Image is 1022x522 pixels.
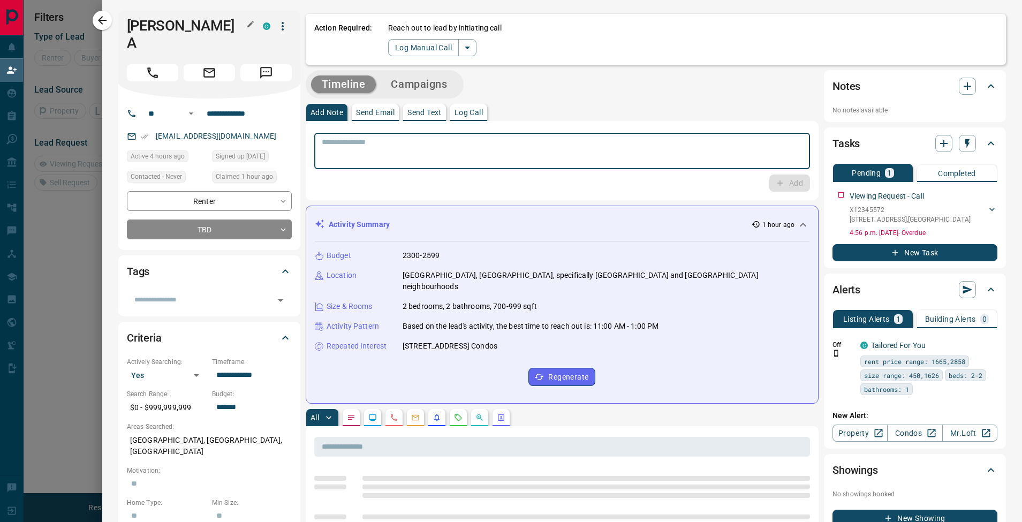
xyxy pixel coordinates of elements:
p: All [311,414,319,421]
p: Pending [852,169,881,177]
svg: Calls [390,413,398,422]
button: Open [273,293,288,308]
button: Regenerate [528,368,595,386]
p: New Alert: [832,410,997,421]
h2: Showings [832,462,878,479]
p: Log Call [455,109,483,116]
div: Showings [832,457,997,483]
p: Viewing Request - Call [850,191,924,202]
svg: Emails [411,413,420,422]
p: 1 [887,169,891,177]
span: Contacted - Never [131,171,182,182]
svg: Opportunities [475,413,484,422]
a: Condos [887,425,942,442]
span: Email [184,64,235,81]
div: Tags [127,259,292,284]
p: $0 - $999,999,999 [127,399,207,417]
span: Call [127,64,178,81]
p: [STREET_ADDRESS] Condos [403,341,497,352]
p: Budget [327,250,351,261]
div: condos.ca [860,342,868,349]
div: Criteria [127,325,292,351]
p: Off [832,340,854,350]
div: Alerts [832,277,997,302]
p: Budget: [212,389,292,399]
div: Tasks [832,131,997,156]
a: Property [832,425,888,442]
div: Renter [127,191,292,211]
p: No showings booked [832,489,997,499]
p: Home Type: [127,498,207,508]
a: Tailored For You [871,341,926,350]
button: Open [185,107,198,120]
div: condos.ca [263,22,270,30]
svg: Agent Actions [497,413,505,422]
svg: Lead Browsing Activity [368,413,377,422]
span: rent price range: 1665,2858 [864,356,965,367]
div: Notes [832,73,997,99]
p: 2300-2599 [403,250,440,261]
span: Active 4 hours ago [131,151,185,162]
span: beds: 2-2 [949,370,982,381]
p: Areas Searched: [127,422,292,432]
div: Yes [127,367,207,384]
p: Timeframe: [212,357,292,367]
p: 4:56 p.m. [DATE] - Overdue [850,228,997,238]
span: size range: 450,1626 [864,370,939,381]
div: Mon Aug 18 2025 [127,150,207,165]
p: Add Note [311,109,343,116]
p: No notes available [832,105,997,115]
p: [STREET_ADDRESS] , [GEOGRAPHIC_DATA] [850,215,971,224]
p: Search Range: [127,389,207,399]
p: Size & Rooms [327,301,373,312]
svg: Email Verified [141,133,148,140]
a: [EMAIL_ADDRESS][DOMAIN_NAME] [156,132,277,140]
p: 0 [982,315,987,323]
p: Repeated Interest [327,341,387,352]
p: Building Alerts [925,315,976,323]
div: Sat Jul 13 2024 [212,150,292,165]
h2: Notes [832,78,860,95]
h2: Alerts [832,281,860,298]
svg: Listing Alerts [433,413,441,422]
p: Action Required: [314,22,372,56]
p: Min Size: [212,498,292,508]
p: Send Email [356,109,395,116]
button: Campaigns [380,75,458,93]
p: [GEOGRAPHIC_DATA], [GEOGRAPHIC_DATA], specifically [GEOGRAPHIC_DATA] and [GEOGRAPHIC_DATA] neighb... [403,270,809,292]
p: Activity Pattern [327,321,379,332]
div: TBD [127,220,292,239]
p: 1 hour ago [762,220,794,230]
svg: Requests [454,413,463,422]
p: Motivation: [127,466,292,475]
p: Activity Summary [329,219,390,230]
p: Send Text [407,109,442,116]
p: 2 bedrooms, 2 bathrooms, 700-999 sqft [403,301,537,312]
span: Claimed 1 hour ago [216,171,273,182]
p: Completed [938,170,976,177]
a: Mr.Loft [942,425,997,442]
p: Based on the lead's activity, the best time to reach out is: 11:00 AM - 1:00 PM [403,321,658,332]
div: Mon Aug 18 2025 [212,171,292,186]
p: Reach out to lead by initiating call [388,22,502,34]
div: X12345572[STREET_ADDRESS],[GEOGRAPHIC_DATA] [850,203,997,226]
h1: [PERSON_NAME] A [127,17,247,51]
p: Actively Searching: [127,357,207,367]
button: Timeline [311,75,376,93]
span: Signed up [DATE] [216,151,265,162]
div: split button [388,39,476,56]
span: bathrooms: 1 [864,384,909,395]
span: Message [240,64,292,81]
button: New Task [832,244,997,261]
p: [GEOGRAPHIC_DATA], [GEOGRAPHIC_DATA], [GEOGRAPHIC_DATA] [127,432,292,460]
p: Location [327,270,357,281]
p: Listing Alerts [843,315,890,323]
h2: Tags [127,263,149,280]
button: Log Manual Call [388,39,459,56]
div: Activity Summary1 hour ago [315,215,809,234]
svg: Notes [347,413,355,422]
svg: Push Notification Only [832,350,840,357]
p: 1 [896,315,900,323]
h2: Tasks [832,135,860,152]
p: X12345572 [850,205,971,215]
